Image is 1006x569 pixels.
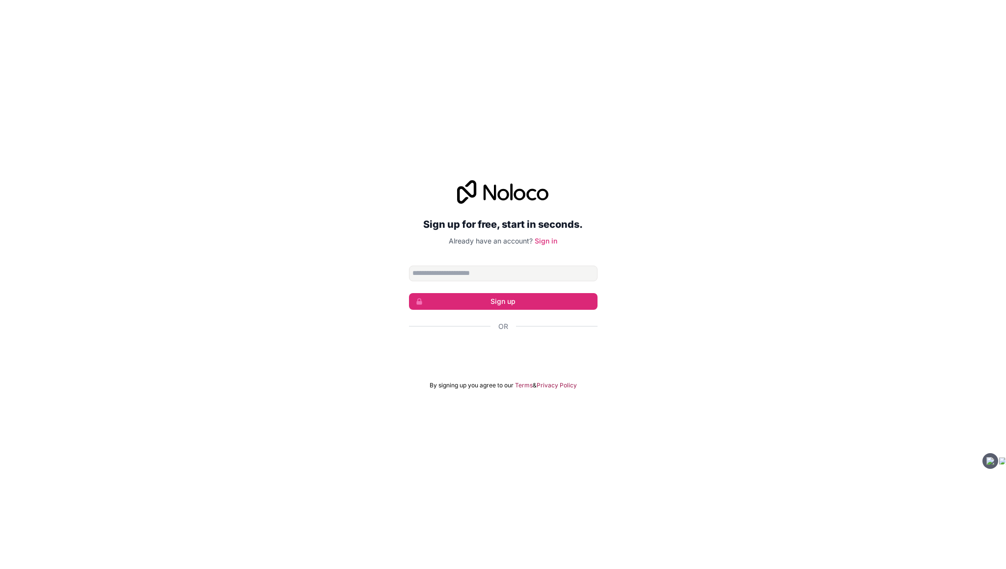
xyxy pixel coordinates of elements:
[535,237,557,245] a: Sign in
[409,216,598,233] h2: Sign up for free, start in seconds.
[409,266,598,281] input: Email address
[498,322,508,331] span: Or
[515,381,533,389] a: Terms
[449,237,533,245] span: Already have an account?
[409,293,598,310] button: Sign up
[537,381,577,389] a: Privacy Policy
[533,381,537,389] span: &
[430,381,514,389] span: By signing up you agree to our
